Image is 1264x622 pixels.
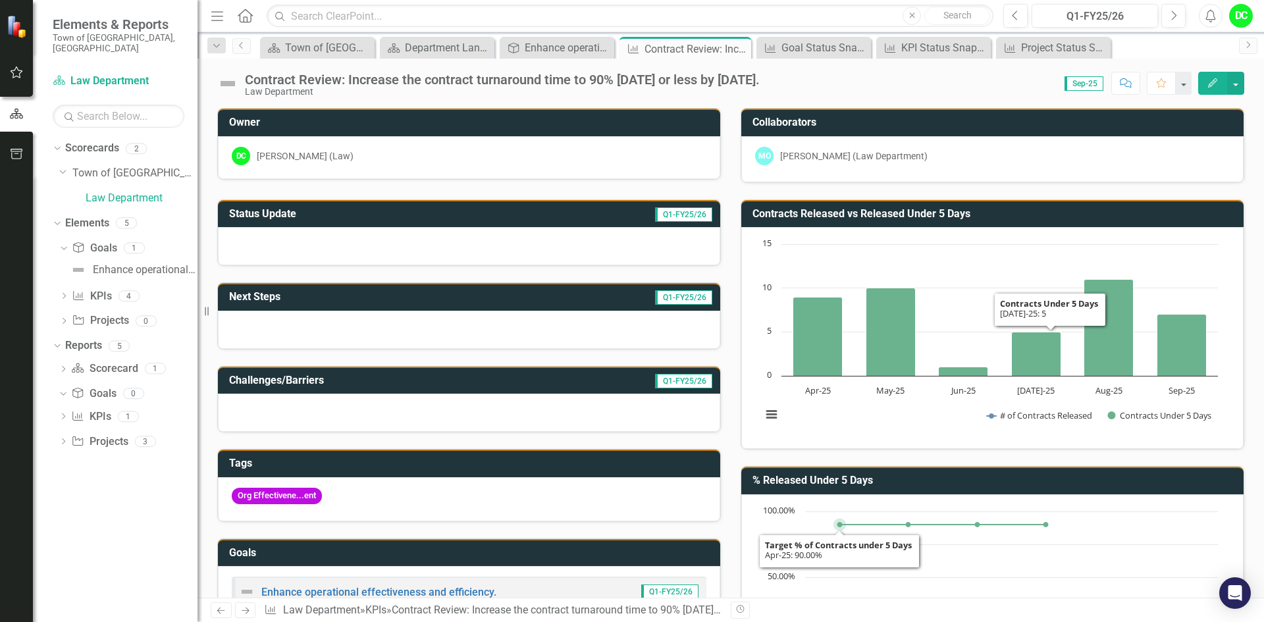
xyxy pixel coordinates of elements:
[837,522,842,527] path: Apr-25, 90. Target % of Contracts under 5 Days.
[1095,384,1122,396] text: Aug-25
[987,409,1093,421] button: Show # of Contracts Released
[283,604,360,616] a: Law Department
[1157,315,1207,376] path: Sep-25, 7. Contracts Under 5 Days.
[229,547,714,559] h3: Goals
[755,238,1224,435] svg: Interactive chart
[109,340,130,351] div: 5
[793,298,843,376] path: Apr-25, 9. Contracts Under 5 Days.
[264,603,721,618] div: » »
[72,313,128,328] a: Projects
[999,39,1107,56] a: Project Status Snapshot
[65,141,119,156] a: Scorecards
[901,39,987,56] div: KPI Status Snapshot
[752,117,1237,128] h3: Collaborators
[229,375,529,386] h3: Challenges/Barriers
[383,39,491,56] a: Department Landing Page
[123,388,144,400] div: 0
[53,74,184,89] a: Law Department
[767,369,772,380] text: 0
[763,504,795,516] text: 100.00%
[1169,384,1195,396] text: Sep-25
[755,238,1230,435] div: Chart. Highcharts interactive chart.
[70,262,86,278] img: Not Defined
[135,436,156,447] div: 3
[906,522,911,527] path: May-25, 90. Target % of Contracts under 5 Days.
[232,488,322,504] span: Org Effectivene...ent
[65,338,102,353] a: Reports
[866,288,916,376] path: May-25, 10. Contracts Under 5 Days.
[124,242,145,253] div: 1
[655,290,712,305] span: Q1-FY25/26
[71,434,128,450] a: Projects
[405,39,491,56] div: Department Landing Page
[1065,76,1103,91] span: Sep-25
[1229,4,1253,28] button: DC
[1219,577,1251,609] div: Open Intercom Messenger
[285,39,371,56] div: Town of [GEOGRAPHIC_DATA] Page
[752,208,1237,220] h3: Contracts Released vs Released Under 5 Days
[229,117,714,128] h3: Owner
[118,411,139,422] div: 1
[768,537,795,549] text: 75.00%
[229,457,714,469] h3: Tags
[145,363,166,375] div: 1
[781,39,868,56] div: Goal Status Snapshot
[805,384,831,396] text: Apr-25
[767,324,772,336] text: 5
[65,216,109,231] a: Elements
[924,7,990,25] button: Search
[245,72,760,87] div: Contract Review: Increase the contract turnaround time to 90% [DATE] or less by [DATE].
[229,208,488,220] h3: Status Update
[780,149,928,163] div: [PERSON_NAME] (Law Department)
[880,39,987,56] a: KPI Status Snapshot
[267,5,993,28] input: Search ClearPoint...
[257,149,354,163] div: [PERSON_NAME] (Law)
[768,570,795,582] text: 50.00%
[655,374,712,388] span: Q1-FY25/26
[645,41,748,57] div: Contract Review: Increase the contract turnaround time to 90% [DATE] or less by [DATE].
[72,289,111,304] a: KPIs
[365,604,386,616] a: KPIs
[975,522,980,527] path: Jun-25, 90. Target % of Contracts under 5 Days.
[86,191,197,206] a: Law Department
[1017,384,1055,396] text: [DATE]-25
[53,105,184,128] input: Search Below...
[263,39,371,56] a: Town of [GEOGRAPHIC_DATA] Page
[71,386,116,402] a: Goals
[229,291,456,303] h3: Next Steps
[116,218,137,229] div: 5
[752,475,1237,486] h3: % Released Under 5 Days
[1032,4,1158,28] button: Q1-FY25/26
[71,361,138,376] a: Scorecard
[72,241,117,256] a: Goals
[245,87,760,97] div: Law Department
[762,281,772,293] text: 10
[793,280,1207,376] g: Contracts Under 5 Days, series 2 of 2. Bar series with 6 bars.
[762,405,781,424] button: View chart menu, Chart
[392,604,797,616] div: Contract Review: Increase the contract turnaround time to 90% [DATE] or less by [DATE].
[833,518,1049,531] g: Target % of Contracts under 5 Days, series 2 of 2. Line with 6 data points.
[760,39,868,56] a: Goal Status Snapshot
[53,16,184,32] span: Elements & Reports
[67,259,197,280] a: Enhance operational effectiveness and efficiency.
[1021,39,1107,56] div: Project Status Snapshot
[72,166,197,181] a: Town of [GEOGRAPHIC_DATA]
[118,290,140,301] div: 4
[1043,522,1049,527] path: Jul-25, 90. Target % of Contracts under 5 Days.
[239,584,255,600] img: Not Defined
[261,586,496,598] a: Enhance operational effectiveness and efficiency.
[939,367,988,376] path: Jun-25, 1. Contracts Under 5 Days.
[641,584,698,599] span: Q1-FY25/26
[950,384,976,396] text: Jun-25
[503,39,611,56] a: Enhance operational effectiveness and efficiency.
[217,73,238,94] img: Not Defined
[93,264,197,276] div: Enhance operational effectiveness and efficiency.
[1084,280,1134,376] path: Aug-25, 11. Contracts Under 5 Days.
[762,237,772,249] text: 15
[1036,9,1153,24] div: Q1-FY25/26
[755,147,774,165] div: MO
[136,315,157,326] div: 0
[232,147,250,165] div: DC
[525,39,611,56] div: Enhance operational effectiveness and efficiency.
